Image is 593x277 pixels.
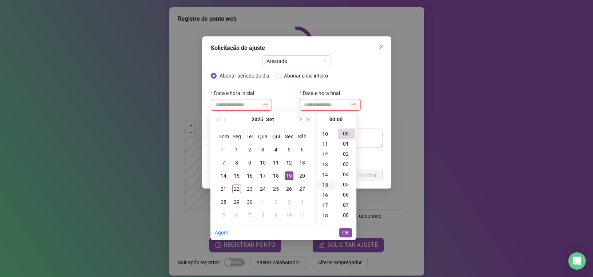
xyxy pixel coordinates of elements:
[338,200,355,210] div: 07
[217,156,230,169] td: 2025-09-07
[243,169,256,182] td: 2025-09-16
[232,211,241,219] div: 6
[285,158,293,167] div: 12
[282,143,296,156] td: 2025-09-05
[285,171,293,180] div: 19
[252,112,263,127] button: year panel
[269,209,282,222] td: 2025-10-09
[256,143,269,156] td: 2025-09-03
[219,198,228,206] div: 28
[282,130,296,143] th: Sex
[338,210,355,220] div: 08
[272,185,280,193] div: 25
[215,230,229,236] a: Agora
[243,130,256,143] th: Ter
[317,210,335,221] div: 18
[256,209,269,222] td: 2025-10-08
[258,198,267,206] div: 1
[266,112,274,127] button: month panel
[296,182,309,195] td: 2025-09-27
[338,220,355,230] div: 09
[258,145,267,154] div: 3
[256,182,269,195] td: 2025-09-24
[211,87,259,99] label: Data e hora inicial
[296,143,309,156] td: 2025-09-06
[338,139,355,149] div: 01
[338,179,355,190] div: 05
[296,130,309,143] th: Sáb
[338,169,355,179] div: 04
[230,130,243,143] th: Seg
[317,200,335,210] div: 17
[296,195,309,209] td: 2025-10-04
[269,195,282,209] td: 2025-10-02
[243,209,256,222] td: 2025-10-07
[272,158,280,167] div: 11
[230,209,243,222] td: 2025-10-06
[243,182,256,195] td: 2025-09-23
[272,198,280,206] div: 2
[272,145,280,154] div: 4
[296,209,309,222] td: 2025-10-11
[217,130,230,143] th: Dom
[217,182,230,195] td: 2025-09-21
[285,211,293,219] div: 10
[317,180,335,190] div: 15
[568,252,586,270] div: Open Intercom Messenger
[317,149,335,159] div: 12
[285,145,293,154] div: 5
[269,169,282,182] td: 2025-09-18
[338,190,355,200] div: 06
[378,44,384,50] span: close
[243,143,256,156] td: 2025-09-02
[217,143,230,156] td: 2025-08-31
[217,209,230,222] td: 2025-10-05
[375,41,387,52] button: Close
[232,158,241,167] div: 8
[298,171,307,180] div: 20
[219,158,228,167] div: 7
[282,195,296,209] td: 2025-10-03
[211,44,383,52] div: Solicitação de ajuste
[285,198,293,206] div: 3
[230,195,243,209] td: 2025-09-29
[317,170,335,180] div: 14
[338,159,355,169] div: 03
[243,195,256,209] td: 2025-09-30
[282,169,296,182] td: 2025-09-19
[339,228,352,237] button: OK
[258,211,267,219] div: 8
[256,130,269,143] th: Qua
[272,211,280,219] div: 9
[272,171,280,180] div: 18
[317,159,335,170] div: 13
[298,145,307,154] div: 6
[342,229,349,237] span: OK
[213,112,221,127] button: super-prev-year
[269,143,282,156] td: 2025-09-04
[285,185,293,193] div: 26
[298,211,307,219] div: 11
[245,145,254,154] div: 2
[282,156,296,169] td: 2025-09-12
[266,56,327,67] span: Atestado
[230,156,243,169] td: 2025-09-08
[219,185,228,193] div: 21
[296,169,309,182] td: 2025-09-20
[317,139,335,149] div: 11
[245,198,254,206] div: 30
[219,211,228,219] div: 5
[232,145,241,154] div: 1
[282,209,296,222] td: 2025-10-10
[298,185,307,193] div: 27
[230,182,243,195] td: 2025-09-22
[245,185,254,193] div: 23
[300,87,345,99] label: Data e hora final
[217,72,272,80] span: Abonar período do dia
[317,221,335,231] div: 19
[298,198,307,206] div: 4
[232,198,241,206] div: 29
[217,169,230,182] td: 2025-09-14
[258,171,267,180] div: 17
[245,171,254,180] div: 16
